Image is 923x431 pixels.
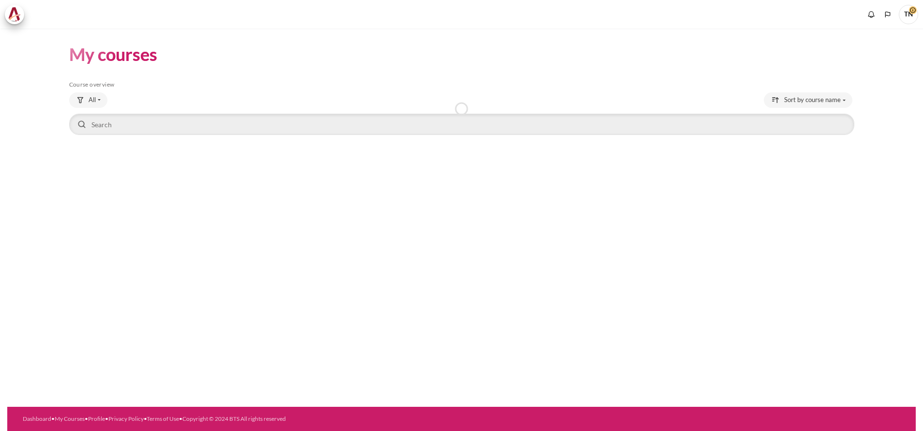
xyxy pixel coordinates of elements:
[88,415,105,422] a: Profile
[69,81,854,89] h5: Course overview
[108,415,144,422] a: Privacy Policy
[182,415,286,422] a: Copyright © 2024 BTS All rights reserved
[5,5,29,24] a: Architeck Architeck
[147,415,179,422] a: Terms of Use
[8,7,21,22] img: Architeck
[23,415,515,423] div: • • • • •
[7,29,916,151] section: Content
[764,92,852,108] button: Sorting drop-down menu
[89,95,96,105] span: All
[69,114,854,135] input: Search
[880,7,895,22] button: Languages
[864,7,878,22] div: Show notification window with no new notifications
[55,415,85,422] a: My Courses
[69,92,854,137] div: Course overview controls
[69,92,107,108] button: Grouping drop-down menu
[69,43,157,66] h1: My courses
[784,95,841,105] span: Sort by course name
[899,5,918,24] span: TN
[23,415,51,422] a: Dashboard
[899,5,918,24] a: User menu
